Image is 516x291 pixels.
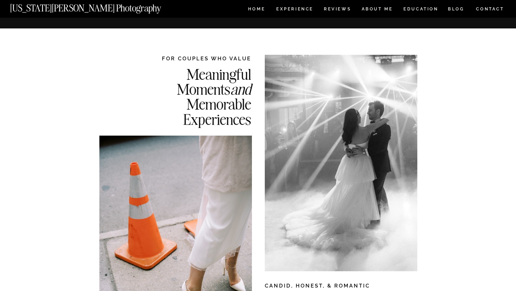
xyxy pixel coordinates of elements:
a: ABOUT ME [361,7,393,13]
h2: Meaningful Moments Memorable Experiences [141,67,251,126]
a: EDUCATION [403,7,439,13]
h2: FOR COUPLES WHO VALUE [141,55,251,62]
a: Experience [276,7,313,13]
a: BLOG [448,7,465,13]
a: Get in Touch [393,3,498,8]
a: [US_STATE][PERSON_NAME] Photography [10,3,185,9]
a: HOME [247,7,267,13]
i: and [230,79,251,99]
a: CONTACT [476,5,505,13]
a: REVIEWS [324,7,350,13]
